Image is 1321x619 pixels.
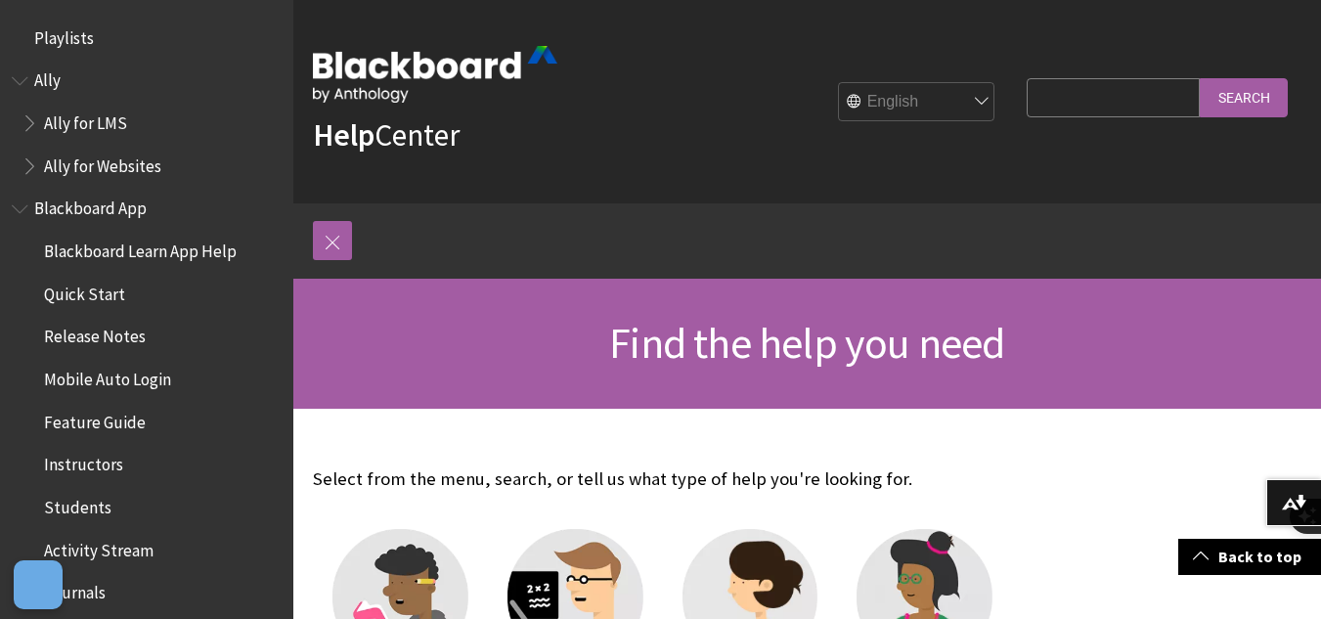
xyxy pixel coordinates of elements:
[12,22,282,55] nav: Book outline for Playlists
[44,491,111,517] span: Students
[609,316,1004,370] span: Find the help you need
[34,65,61,91] span: Ally
[44,534,154,560] span: Activity Stream
[1178,539,1321,575] a: Back to top
[34,193,147,219] span: Blackboard App
[14,560,63,609] button: Open Preferences
[12,65,282,183] nav: Book outline for Anthology Ally Help
[44,150,161,176] span: Ally for Websites
[44,449,123,475] span: Instructors
[44,107,127,133] span: Ally for LMS
[44,577,106,603] span: Journals
[313,466,1012,492] p: Select from the menu, search, or tell us what type of help you're looking for.
[44,321,146,347] span: Release Notes
[44,406,146,432] span: Feature Guide
[44,278,125,304] span: Quick Start
[44,363,171,389] span: Mobile Auto Login
[313,115,460,155] a: HelpCenter
[34,22,94,48] span: Playlists
[1200,78,1288,116] input: Search
[313,46,557,103] img: Blackboard by Anthology
[44,235,237,261] span: Blackboard Learn App Help
[313,115,374,155] strong: Help
[839,83,995,122] select: Site Language Selector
